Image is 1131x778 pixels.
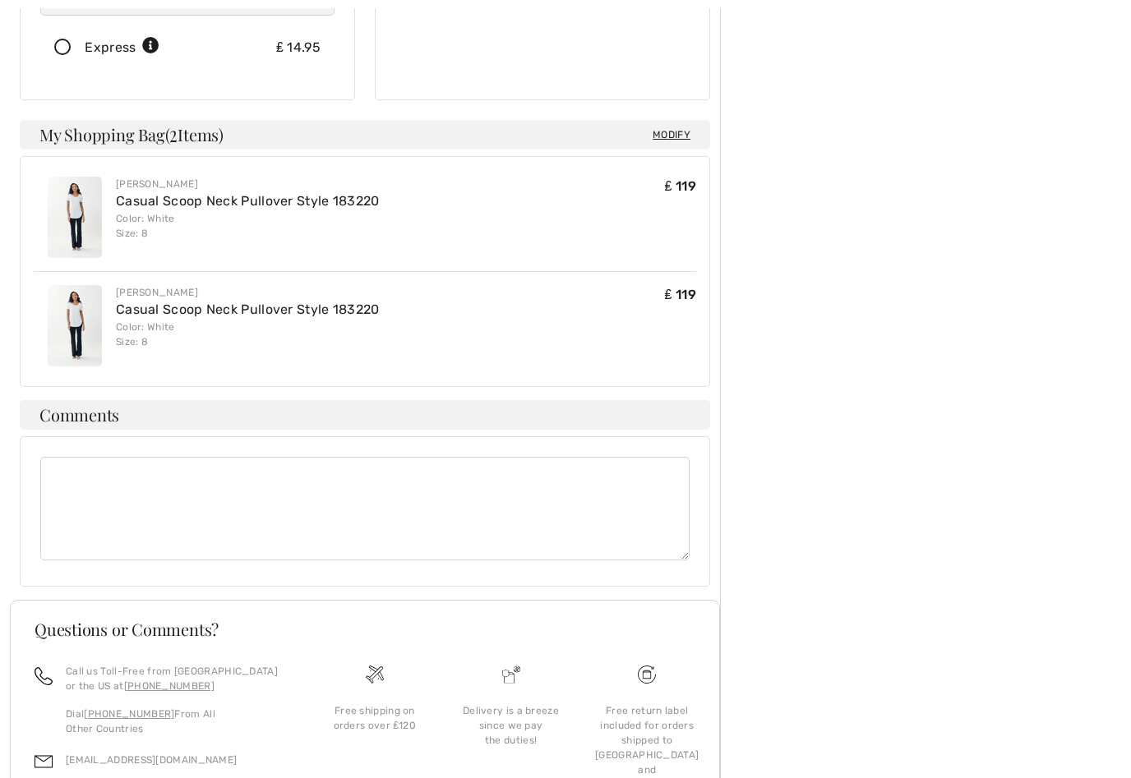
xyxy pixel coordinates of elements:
h4: My Shopping Bag [20,121,710,150]
p: Dial From All Other Countries [66,707,287,737]
span: ₤ 119 [665,288,696,303]
img: call [35,668,53,686]
div: Delivery is a breeze since we pay the duties! [456,704,566,748]
span: Modify [653,127,690,144]
span: ₤ 119 [665,179,696,195]
img: email [35,753,53,771]
a: Casual Scoop Neck Pullover Style 183220 [116,194,380,209]
div: Express [85,39,159,58]
h3: Questions or Comments? [35,622,695,638]
span: 2 [169,123,178,145]
img: Free shipping on orders over &#8356;120 [366,666,384,684]
div: Color: White Size: 8 [116,320,380,350]
img: Casual Scoop Neck Pullover Style 183220 [48,177,102,259]
div: Free shipping on orders over ₤120 [320,704,430,734]
img: Free shipping on orders over &#8356;120 [638,666,656,684]
img: Delivery is a breeze since we pay the duties! [502,666,520,684]
textarea: Comments [40,458,690,561]
img: Casual Scoop Neck Pullover Style 183220 [48,286,102,367]
p: Call us Toll-Free from [GEOGRAPHIC_DATA] or the US at [66,665,287,694]
div: [PERSON_NAME] [116,177,380,192]
a: [PHONE_NUMBER] [124,681,215,693]
h4: Comments [20,401,710,430]
a: [PHONE_NUMBER] [84,709,174,720]
div: ₤ 14.95 [276,39,321,58]
div: [PERSON_NAME] [116,286,380,301]
a: [EMAIL_ADDRESS][DOMAIN_NAME] [66,755,237,766]
a: Casual Scoop Neck Pullover Style 183220 [116,302,380,318]
div: Color: White Size: 8 [116,212,380,242]
span: ( Items) [165,124,224,146]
